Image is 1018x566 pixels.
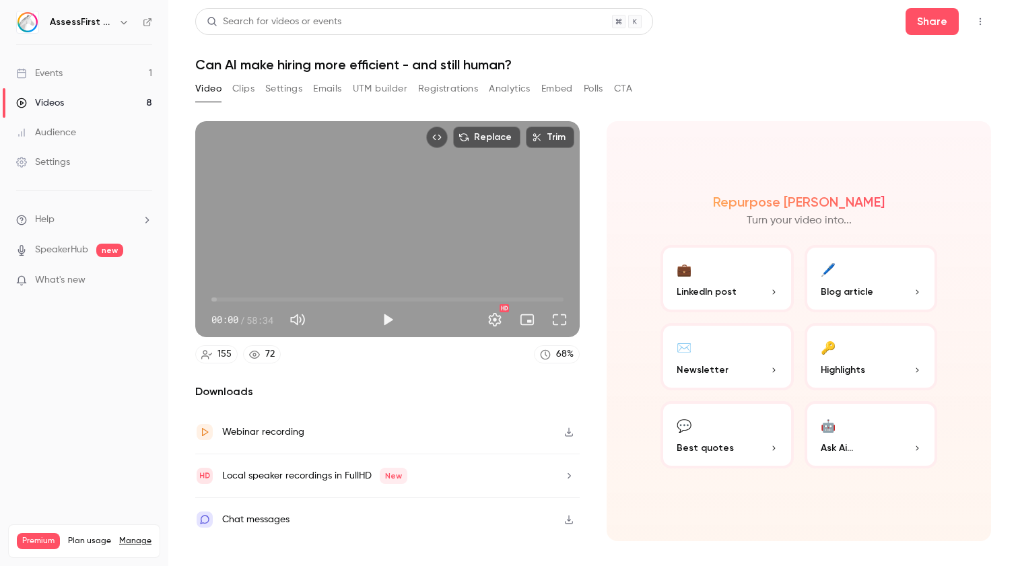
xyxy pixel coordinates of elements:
[805,401,938,468] button: 🤖Ask Ai...
[16,155,70,169] div: Settings
[35,243,88,257] a: SpeakerHub
[211,313,238,327] span: 00:00
[119,536,151,546] a: Manage
[660,245,794,312] button: 💼LinkedIn post
[16,126,76,139] div: Audience
[541,78,573,100] button: Embed
[17,11,38,33] img: AssessFirst UK
[805,245,938,312] button: 🖊️Blog article
[232,78,254,100] button: Clips
[514,306,541,333] button: Turn on miniplayer
[906,8,959,35] button: Share
[821,441,853,455] span: Ask Ai...
[747,213,852,229] p: Turn your video into...
[222,511,290,528] div: Chat messages
[246,313,273,327] span: 58:34
[16,67,63,80] div: Events
[222,468,407,484] div: Local speaker recordings in FullHD
[418,78,478,100] button: Registrations
[677,337,691,357] div: ✉️
[50,15,113,29] h6: AssessFirst UK
[821,337,836,357] div: 🔑
[195,345,238,363] a: 155
[207,15,341,29] div: Search for videos or events
[195,78,222,100] button: Video
[211,313,273,327] div: 00:00
[713,194,885,210] h2: Repurpose [PERSON_NAME]
[805,323,938,390] button: 🔑Highlights
[821,258,836,279] div: 🖊️
[821,415,836,435] div: 🤖
[35,213,55,227] span: Help
[243,345,281,363] a: 72
[265,78,302,100] button: Settings
[195,384,580,400] h2: Downloads
[526,127,574,148] button: Trim
[534,345,580,363] a: 68%
[584,78,603,100] button: Polls
[970,11,991,32] button: Top Bar Actions
[380,468,407,484] span: New
[195,57,991,73] h1: Can AI make hiring more efficient - and still human?
[546,306,573,333] button: Full screen
[660,323,794,390] button: ✉️Newsletter
[614,78,632,100] button: CTA
[821,285,873,299] span: Blog article
[240,313,245,327] span: /
[426,127,448,148] button: Embed video
[677,415,691,435] div: 💬
[821,363,865,377] span: Highlights
[35,273,86,287] span: What's new
[677,441,734,455] span: Best quotes
[453,127,520,148] button: Replace
[17,533,60,549] span: Premium
[313,78,341,100] button: Emails
[374,306,401,333] button: Play
[222,424,304,440] div: Webinar recording
[481,306,508,333] button: Settings
[353,78,407,100] button: UTM builder
[660,401,794,468] button: 💬Best quotes
[68,536,111,546] span: Plan usage
[500,304,509,312] div: HD
[217,347,232,361] div: 155
[16,213,152,227] li: help-dropdown-opener
[677,285,737,299] span: LinkedIn post
[489,78,531,100] button: Analytics
[136,275,152,287] iframe: Noticeable Trigger
[265,347,275,361] div: 72
[16,96,64,110] div: Videos
[556,347,574,361] div: 68 %
[96,244,123,257] span: new
[284,306,311,333] button: Mute
[677,258,691,279] div: 💼
[677,363,728,377] span: Newsletter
